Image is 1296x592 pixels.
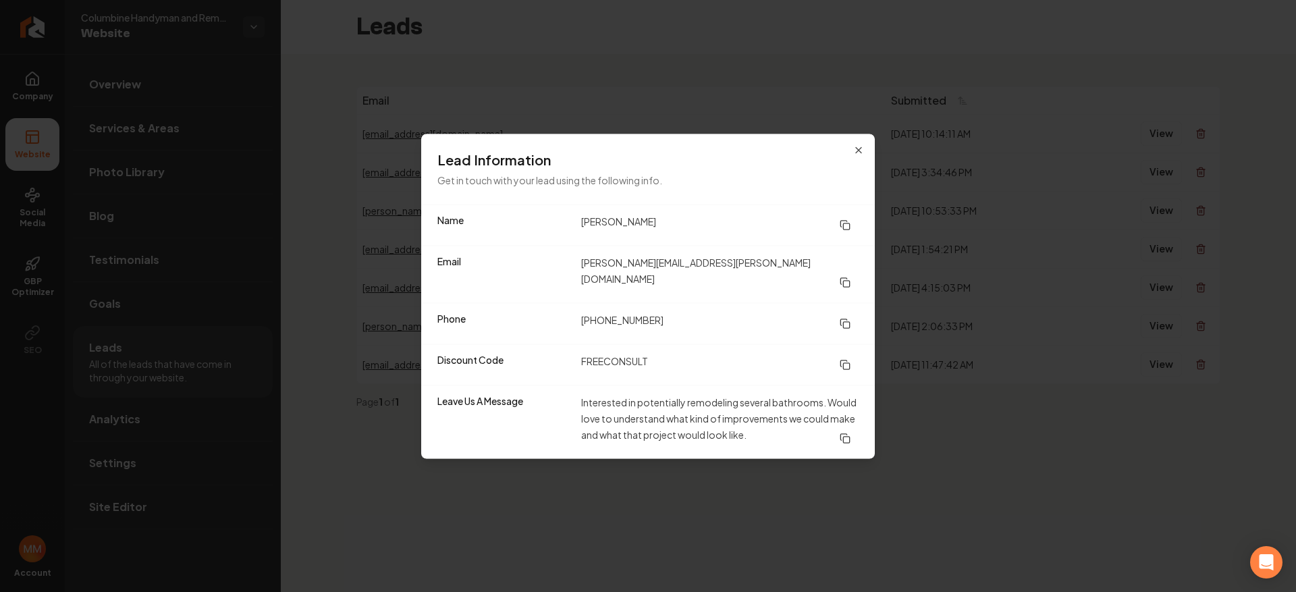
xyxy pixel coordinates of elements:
[437,311,570,335] dt: Phone
[581,352,859,377] dd: FREECONSULT
[581,311,859,335] dd: [PHONE_NUMBER]
[437,150,859,169] h3: Lead Information
[437,213,570,237] dt: Name
[437,254,570,294] dt: Email
[437,352,570,377] dt: Discount Code
[581,254,859,294] dd: [PERSON_NAME][EMAIL_ADDRESS][PERSON_NAME][DOMAIN_NAME]
[437,394,570,450] dt: Leave Us A Message
[437,171,859,188] p: Get in touch with your lead using the following info.
[581,394,859,450] dd: Interested in potentially remodeling several bathrooms. Would love to understand what kind of imp...
[581,213,859,237] dd: [PERSON_NAME]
